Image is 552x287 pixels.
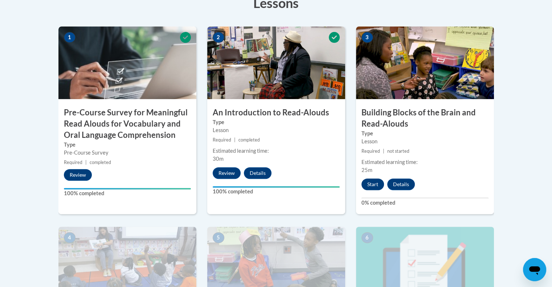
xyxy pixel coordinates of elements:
[387,179,415,190] button: Details
[213,156,224,162] span: 30m
[238,137,260,143] span: completed
[361,148,380,154] span: Required
[64,189,191,197] label: 100% completed
[85,160,87,165] span: |
[213,167,241,179] button: Review
[213,147,340,155] div: Estimated learning time:
[213,137,231,143] span: Required
[361,199,488,207] label: 0% completed
[361,179,384,190] button: Start
[207,107,345,118] h3: An Introduction to Read-Alouds
[207,26,345,99] img: Course Image
[64,232,75,243] span: 4
[213,188,340,196] label: 100% completed
[58,26,196,99] img: Course Image
[213,118,340,126] label: Type
[58,107,196,140] h3: Pre-Course Survey for Meaningful Read Alouds for Vocabulary and Oral Language Comprehension
[361,232,373,243] span: 6
[64,160,82,165] span: Required
[64,149,191,157] div: Pre-Course Survey
[361,32,373,43] span: 3
[90,160,111,165] span: completed
[356,107,494,130] h3: Building Blocks of the Brain and Read-Alouds
[213,232,224,243] span: 5
[387,148,409,154] span: not started
[361,167,372,173] span: 25m
[64,141,191,149] label: Type
[64,32,75,43] span: 1
[64,169,92,181] button: Review
[234,137,236,143] span: |
[213,126,340,134] div: Lesson
[523,258,546,281] iframe: Button to launch messaging window
[213,186,340,188] div: Your progress
[361,130,488,138] label: Type
[244,167,271,179] button: Details
[361,158,488,166] div: Estimated learning time:
[64,188,191,189] div: Your progress
[213,32,224,43] span: 2
[356,26,494,99] img: Course Image
[361,138,488,145] div: Lesson
[383,148,384,154] span: |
